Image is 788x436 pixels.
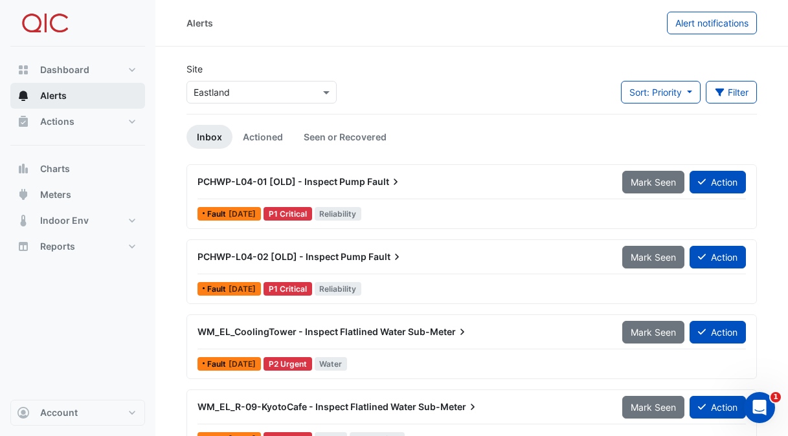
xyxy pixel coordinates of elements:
button: Mark Seen [622,321,684,343]
button: Action [690,171,746,193]
button: Action [690,396,746,419]
span: Fault [367,175,402,188]
app-icon: Indoor Env [17,214,30,227]
app-icon: Alerts [17,89,30,102]
button: Charts [10,156,145,182]
a: Actioned [232,125,293,149]
span: Actions [40,115,74,128]
span: Charts [40,162,70,175]
button: Sort: Priority [621,81,701,104]
button: Account [10,400,145,426]
span: 1 [771,392,781,402]
a: Seen or Recovered [293,125,397,149]
button: Action [690,246,746,268]
span: Indoor Env [40,214,89,227]
app-icon: Reports [17,240,30,253]
button: Action [690,321,746,343]
button: Meters [10,182,145,208]
div: P1 Critical [264,207,312,221]
label: Site [186,62,203,76]
button: Indoor Env [10,208,145,234]
span: Alert notifications [675,17,749,28]
span: Meters [40,188,71,201]
span: Water [315,357,348,371]
span: Reliability [315,207,362,221]
div: P1 Critical [264,282,312,296]
span: Fault [207,360,229,368]
span: Mon 25-Aug-2025 12:15 AEST [229,284,256,294]
app-icon: Meters [17,188,30,201]
span: Account [40,406,78,419]
button: Alert notifications [667,12,757,34]
span: Mark Seen [631,402,676,413]
span: WM_EL_R-09-KyotoCafe - Inspect Flatlined Water [197,401,416,412]
span: Sub-Meter [418,400,479,413]
span: Mon 25-Aug-2025 12:15 AEST [229,209,256,219]
button: Mark Seen [622,396,684,419]
span: Fault [368,250,403,263]
div: P2 Urgent [264,357,312,371]
img: Company Logo [16,10,74,36]
span: Alerts [40,89,67,102]
span: Reliability [315,282,362,296]
span: PCHWP-L04-01 [OLD] - Inspect Pump [197,176,365,187]
button: Alerts [10,83,145,109]
span: Mark Seen [631,327,676,338]
span: Sort: Priority [629,87,682,98]
span: WM_EL_CoolingTower - Inspect Flatlined Water [197,326,406,337]
span: Dashboard [40,63,89,76]
button: Mark Seen [622,246,684,268]
button: Reports [10,234,145,259]
button: Actions [10,109,145,135]
span: Sub-Meter [408,325,469,338]
div: Alerts [186,16,213,30]
span: Fault [207,210,229,218]
span: Fault [207,285,229,293]
a: Inbox [186,125,232,149]
span: PCHWP-L04-02 [OLD] - Inspect Pump [197,251,366,262]
iframe: Intercom live chat [744,392,775,423]
app-icon: Charts [17,162,30,175]
app-icon: Actions [17,115,30,128]
button: Dashboard [10,57,145,83]
button: Mark Seen [622,171,684,193]
app-icon: Dashboard [17,63,30,76]
button: Filter [706,81,758,104]
span: Wed 30-Jul-2025 12:30 AEST [229,359,256,369]
span: Reports [40,240,75,253]
span: Mark Seen [631,177,676,188]
span: Mark Seen [631,252,676,263]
